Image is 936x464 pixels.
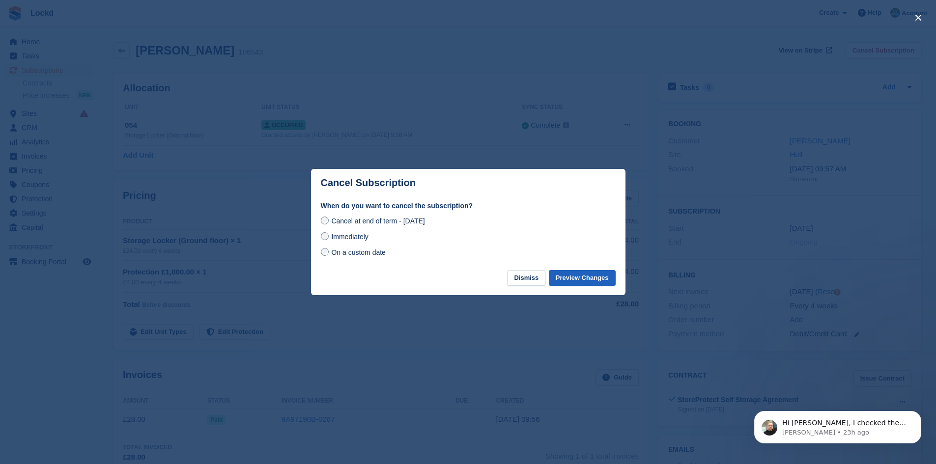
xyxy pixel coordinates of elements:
span: On a custom date [331,248,386,256]
span: Immediately [331,233,368,241]
button: close [910,10,926,26]
input: Immediately [321,232,329,240]
button: Preview Changes [549,270,616,286]
input: Cancel at end of term - [DATE] [321,217,329,224]
button: Dismiss [507,270,545,286]
input: On a custom date [321,248,329,256]
p: Cancel Subscription [321,177,416,189]
iframe: Intercom notifications message [739,390,936,459]
span: Hi [PERSON_NAME], I checked the PTI cloud portal and the unit does exist on that end. However, th... [43,28,168,114]
label: When do you want to cancel the subscription? [321,201,616,211]
span: Cancel at end of term - [DATE] [331,217,425,225]
p: Message from Tom, sent 23h ago [43,38,170,47]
